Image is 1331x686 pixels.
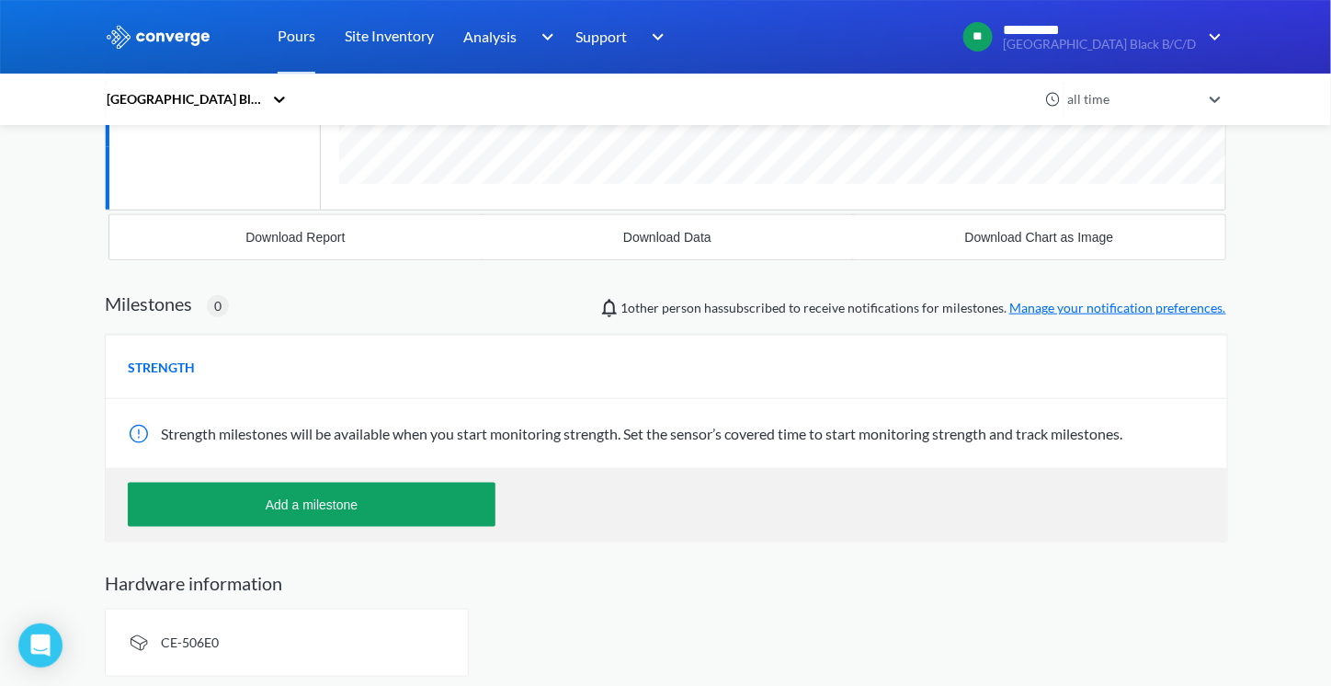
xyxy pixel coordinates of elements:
div: Download Chart as Image [965,230,1114,245]
h2: Milestones [105,292,192,314]
div: [GEOGRAPHIC_DATA] Black B/C/D [105,89,263,109]
span: 0 [214,296,222,316]
img: downArrow.svg [529,26,559,48]
h2: Hardware information [105,572,1226,594]
button: Download Report [109,215,482,259]
span: Support [575,25,627,48]
button: Download Chart as Image [853,215,1225,259]
img: signal-icon.svg [128,632,150,654]
span: Analysis [463,25,517,48]
img: downArrow.svg [1197,26,1226,48]
div: all time [1063,89,1200,109]
span: Victor Palade [620,300,659,315]
img: icon-clock.svg [1045,91,1062,108]
a: Manage your notification preferences. [1009,300,1226,315]
button: Download Data [482,215,854,259]
div: Download Data [623,230,711,245]
span: [GEOGRAPHIC_DATA] Black B/C/D [1003,38,1197,51]
img: downArrow.svg [640,26,669,48]
span: STRENGTH [128,358,195,378]
img: notifications-icon.svg [598,297,620,319]
span: Strength milestones will be available when you start monitoring strength. Set the sensor’s covere... [161,425,1122,442]
span: person has subscribed to receive notifications for milestones. [620,298,1226,318]
button: Add a milestone [128,483,495,527]
span: CE-506E0 [161,635,219,650]
div: Download Report [245,230,345,245]
img: logo_ewhite.svg [105,25,211,49]
div: Open Intercom Messenger [18,623,63,668]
